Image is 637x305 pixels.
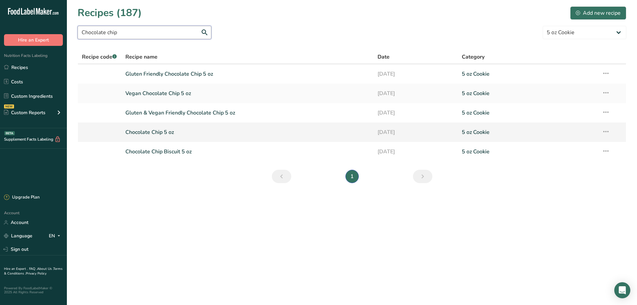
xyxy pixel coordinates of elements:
div: Powered By FoodLabelMaker © 2025 All Rights Reserved [4,286,63,294]
a: Chocolate Chip Biscuit 5 oz [125,145,370,159]
div: BETA [4,131,15,135]
a: [DATE] [378,86,454,100]
a: [DATE] [378,125,454,139]
a: 5 oz Cookie [462,125,594,139]
h1: Recipes (187) [78,5,142,20]
a: Hire an Expert . [4,266,28,271]
a: About Us . [37,266,53,271]
a: 5 oz Cookie [462,67,594,81]
a: Gluten Friendly Chocolate Chip 5 oz [125,67,370,81]
div: Custom Reports [4,109,45,116]
a: Previous page [272,170,291,183]
a: [DATE] [378,145,454,159]
div: Add new recipe [576,9,621,17]
a: Chocolate Chip 5 oz [125,125,370,139]
span: Recipe name [125,53,157,61]
a: Privacy Policy [26,271,46,276]
div: Upgrade Plan [4,194,39,201]
a: [DATE] [378,67,454,81]
a: 5 oz Cookie [462,86,594,100]
a: Next page [413,170,432,183]
div: EN [49,232,63,240]
a: [DATE] [378,106,454,120]
input: Search for recipe [78,26,211,39]
a: Vegan Chocolate Chip 5 oz [125,86,370,100]
a: 5 oz Cookie [462,145,594,159]
span: Date [378,53,390,61]
button: Add new recipe [570,6,626,20]
a: Terms & Conditions . [4,266,63,276]
span: Recipe code [82,53,117,61]
div: NEW [4,104,14,108]
a: Language [4,230,32,242]
a: Gluten & Vegan Friendly Chocolate Chip 5 oz [125,106,370,120]
button: Hire an Expert [4,34,63,46]
div: Open Intercom Messenger [614,282,630,298]
a: 5 oz Cookie [462,106,594,120]
span: Category [462,53,485,61]
a: FAQ . [29,266,37,271]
